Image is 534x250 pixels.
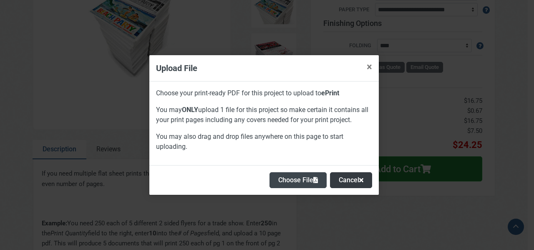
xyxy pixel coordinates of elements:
[367,61,372,73] span: ×
[182,106,198,114] strong: ONLY
[360,55,379,79] button: Close
[330,172,372,188] button: Cancel
[156,105,372,125] p: You may upload 1 file for this project so make certain it contains all your print pages including...
[156,132,372,152] p: You may also drag and drop files anywhere on this page to start uploading.
[321,89,339,97] strong: ePrint
[270,172,327,188] button: Choose File
[156,62,197,74] h5: Upload File
[156,88,372,98] p: Choose your print-ready PDF for this project to upload to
